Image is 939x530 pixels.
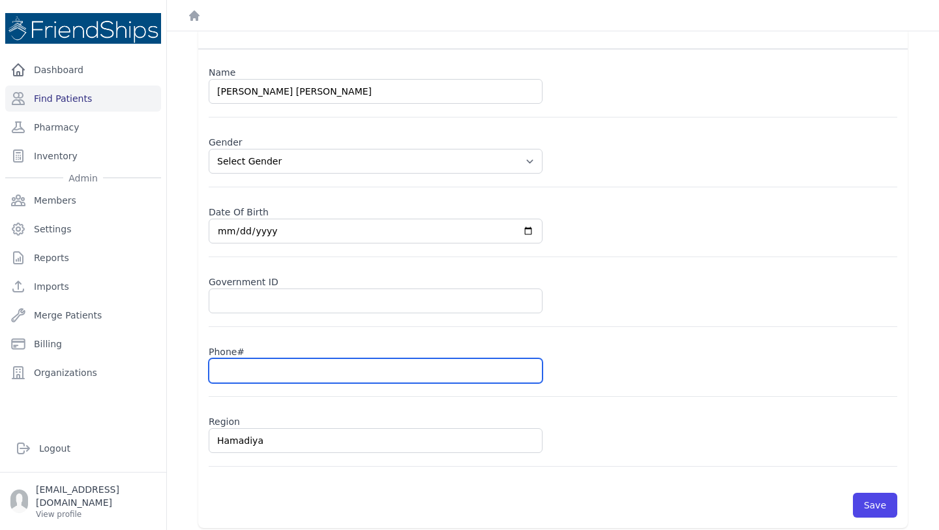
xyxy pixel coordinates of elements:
a: [EMAIL_ADDRESS][DOMAIN_NAME] View profile [10,483,156,520]
a: Reports [5,245,161,271]
label: Government ID [209,270,897,288]
a: Merge Patients [5,302,161,328]
a: Inventory [5,143,161,169]
a: Members [5,187,161,213]
a: Find Patients [5,86,161,112]
label: Date Of Birth [209,200,897,219]
a: Billing [5,331,161,357]
button: Save [853,493,897,518]
a: Organizations [5,360,161,386]
a: Imports [5,273,161,300]
a: Dashboard [5,57,161,83]
label: Region [209,410,897,428]
p: View profile [36,509,156,520]
a: Pharmacy [5,114,161,140]
label: Gender [209,131,897,149]
span: Admin [63,172,103,185]
a: Logout [10,435,156,461]
a: Settings [5,216,161,242]
label: Phone# [209,340,897,358]
img: Medical Missions EMR [5,13,161,44]
label: Name [209,61,897,79]
p: [EMAIL_ADDRESS][DOMAIN_NAME] [36,483,156,509]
